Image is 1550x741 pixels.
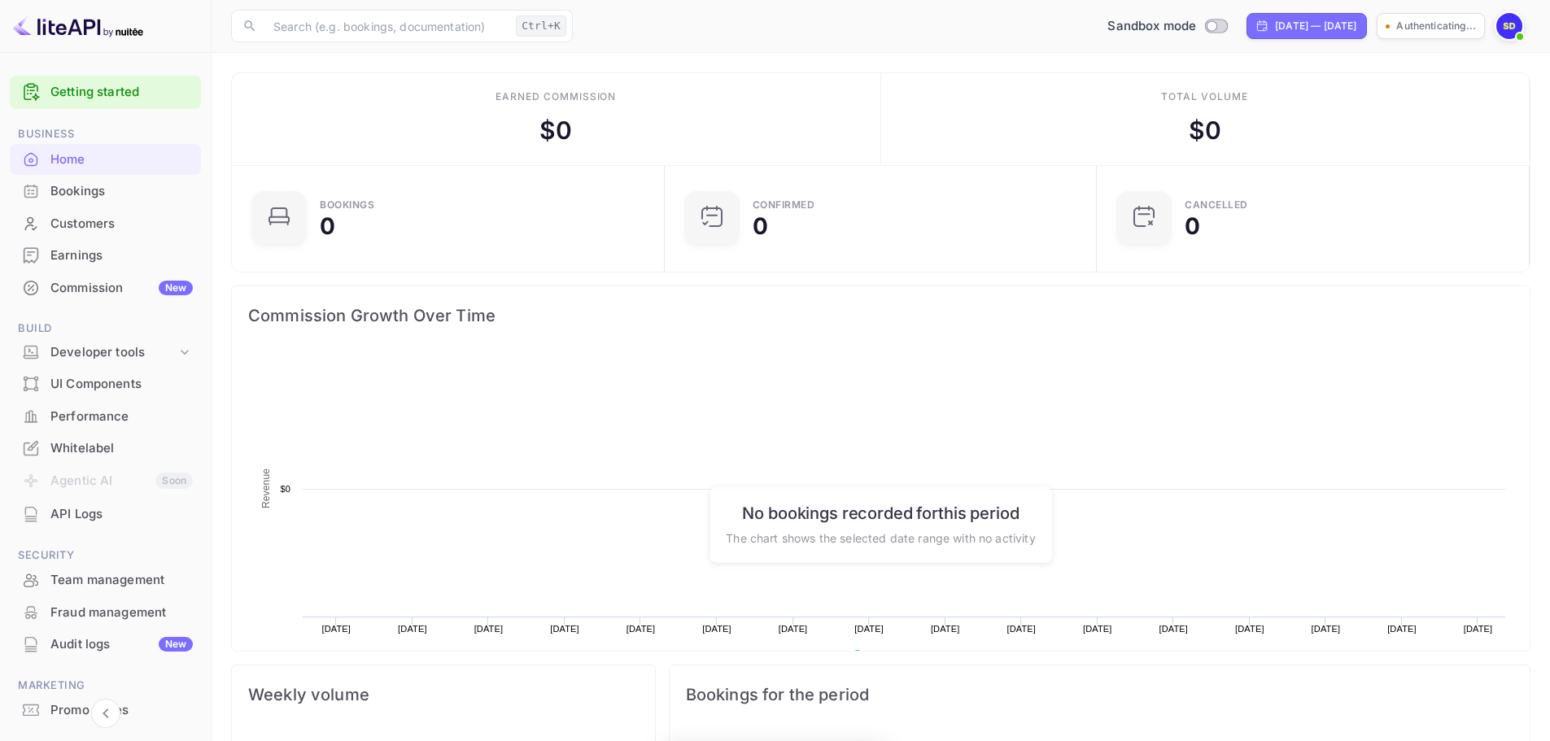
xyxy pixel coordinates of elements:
[50,439,193,458] div: Whitelabel
[10,272,201,304] div: CommissionNew
[10,76,201,109] div: Getting started
[931,624,960,634] text: [DATE]
[10,629,201,660] div: Audit logsNew
[726,503,1035,522] h6: No bookings recorded for this period
[10,564,201,595] a: Team management
[10,547,201,564] span: Security
[10,208,201,240] div: Customers
[10,597,201,627] a: Fraud management
[50,635,193,654] div: Audit logs
[10,125,201,143] span: Business
[1161,89,1248,104] div: Total volume
[496,89,616,104] div: Earned commission
[1107,17,1196,36] span: Sandbox mode
[702,624,731,634] text: [DATE]
[10,338,201,367] div: Developer tools
[50,246,193,265] div: Earnings
[1189,112,1221,149] div: $ 0
[50,279,193,298] div: Commission
[627,624,656,634] text: [DATE]
[13,13,143,39] img: LiteAPI logo
[550,624,579,634] text: [DATE]
[10,368,201,400] div: UI Components
[10,499,201,530] div: API Logs
[10,240,201,272] div: Earnings
[1496,13,1522,39] img: Stephan Doerr
[686,682,1513,708] span: Bookings for the period
[1006,624,1036,634] text: [DATE]
[10,144,201,176] div: Home
[50,150,193,169] div: Home
[50,83,193,102] a: Getting started
[1387,624,1417,634] text: [DATE]
[280,484,290,494] text: $0
[1083,624,1112,634] text: [DATE]
[50,505,193,524] div: API Logs
[1312,624,1341,634] text: [DATE]
[10,176,201,207] div: Bookings
[1101,17,1233,36] div: Switch to Production mode
[398,624,427,634] text: [DATE]
[539,112,572,149] div: $ 0
[474,624,504,634] text: [DATE]
[753,200,815,210] div: Confirmed
[1185,215,1200,238] div: 0
[10,208,201,238] a: Customers
[50,571,193,590] div: Team management
[753,215,768,238] div: 0
[50,343,177,362] div: Developer tools
[50,182,193,201] div: Bookings
[320,200,374,210] div: Bookings
[10,695,201,726] div: Promo codes
[50,408,193,426] div: Performance
[159,637,193,652] div: New
[868,650,910,661] text: Revenue
[779,624,808,634] text: [DATE]
[159,281,193,295] div: New
[10,401,201,433] div: Performance
[50,375,193,394] div: UI Components
[1275,19,1356,33] div: [DATE] — [DATE]
[320,215,335,238] div: 0
[10,272,201,303] a: CommissionNew
[10,320,201,338] span: Build
[10,499,201,529] a: API Logs
[726,529,1035,546] p: The chart shows the selected date range with no activity
[10,368,201,399] a: UI Components
[50,604,193,622] div: Fraud management
[91,699,120,728] button: Collapse navigation
[260,469,272,508] text: Revenue
[10,677,201,695] span: Marketing
[10,433,201,463] a: Whitelabel
[10,401,201,431] a: Performance
[50,215,193,233] div: Customers
[1396,19,1476,33] p: Authenticating...
[10,695,201,725] a: Promo codes
[1159,624,1189,634] text: [DATE]
[248,303,1513,329] span: Commission Growth Over Time
[10,597,201,629] div: Fraud management
[1235,624,1264,634] text: [DATE]
[516,15,566,37] div: Ctrl+K
[1464,624,1493,634] text: [DATE]
[10,629,201,659] a: Audit logsNew
[50,701,193,720] div: Promo codes
[1185,200,1248,210] div: CANCELLED
[10,176,201,206] a: Bookings
[322,624,351,634] text: [DATE]
[10,240,201,270] a: Earnings
[854,624,884,634] text: [DATE]
[10,564,201,596] div: Team management
[264,10,509,42] input: Search (e.g. bookings, documentation)
[10,433,201,464] div: Whitelabel
[248,682,639,708] span: Weekly volume
[10,144,201,174] a: Home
